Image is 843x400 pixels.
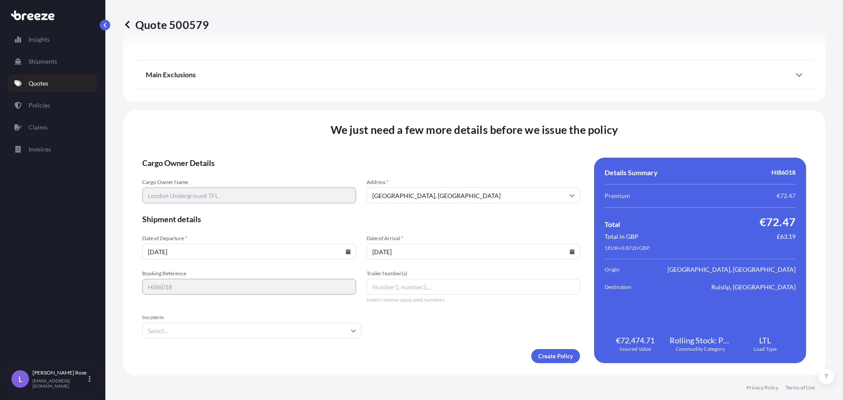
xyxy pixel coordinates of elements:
span: Total in GBP [605,232,638,241]
input: dd/mm/yyyy [367,244,580,259]
span: Rolling Stock: Parts and Accessories [670,335,731,346]
p: [PERSON_NAME] Rose [32,369,87,376]
input: Select... [142,323,361,339]
span: Details Summary [605,168,658,177]
a: Claims [7,119,98,136]
input: Number1, number2,... [367,279,580,295]
span: Cargo Owner Details [142,158,580,168]
span: Commodity Category [676,346,725,353]
p: [EMAIL_ADDRESS][DOMAIN_NAME] [32,378,87,389]
span: Date of Arrival [367,235,580,242]
span: LTL [759,335,771,346]
span: [GEOGRAPHIC_DATA], [GEOGRAPHIC_DATA] [667,265,796,274]
p: Quotes [29,79,48,88]
a: Shipments [7,53,98,70]
span: L [18,375,22,383]
span: Shipment details [142,214,580,224]
span: Origin [605,265,654,274]
a: Privacy Policy [746,384,778,391]
span: Premium [605,191,630,200]
p: Shipments [29,57,57,66]
span: Booking Reference [142,270,356,277]
span: Trailer Number(s) [367,270,580,277]
span: Incoterm [142,314,361,321]
span: Load Type [753,346,777,353]
span: Destination [605,283,654,292]
div: Main Exclusions [146,64,803,85]
p: Create Policy [538,352,573,360]
a: Invoices [7,141,98,158]
a: Insights [7,31,98,48]
input: Cargo owner address [367,187,580,203]
input: Your internal reference [142,279,356,295]
span: Cargo Owner Name [142,179,356,186]
span: Ruislip, [GEOGRAPHIC_DATA] [711,283,796,292]
span: €72.47 [760,215,796,229]
span: Date of Departure [142,235,356,242]
span: Main Exclusions [146,70,196,79]
a: Terms of Use [785,384,815,391]
p: Insights [29,35,50,44]
span: 1 EUR = 0.8720 GBP [605,245,649,252]
span: €72.47 [777,191,796,200]
p: Claims [29,123,47,132]
p: Quote 500579 [123,18,209,32]
span: HI86018 [771,168,796,177]
a: Policies [7,97,98,114]
span: Insured Value [620,346,651,353]
p: Policies [29,101,50,110]
button: Create Policy [531,349,580,363]
a: Quotes [7,75,98,92]
span: We just need a few more details before we issue the policy [331,123,618,137]
input: dd/mm/yyyy [142,244,356,259]
p: Invoices [29,145,51,154]
span: Address [367,179,580,186]
span: £63.19 [777,232,796,241]
span: €72,474.71 [616,335,655,346]
span: Insert comma-separated numbers [367,296,580,303]
span: Total [605,220,620,229]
